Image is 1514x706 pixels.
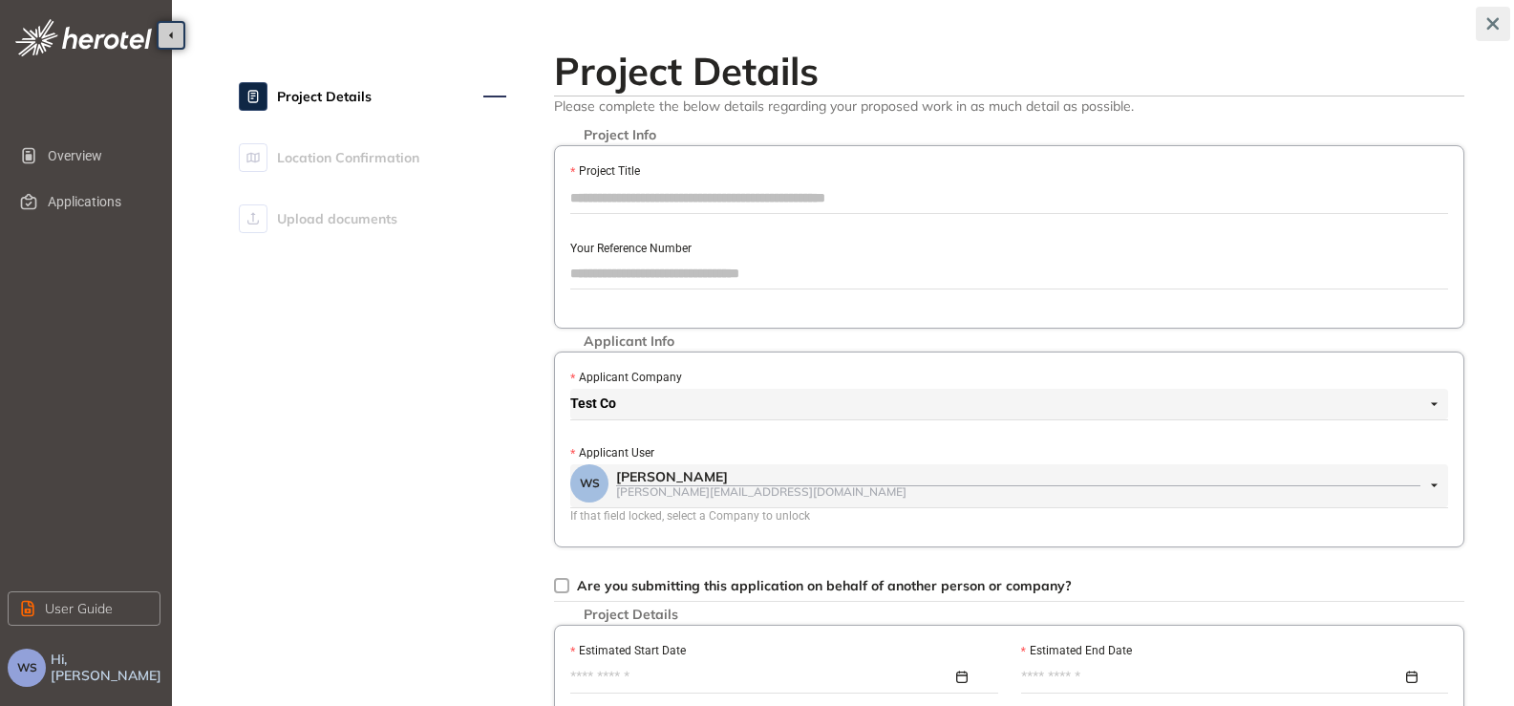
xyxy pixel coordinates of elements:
div: If that field locked, select a Company to unlock [570,507,1448,525]
label: Applicant User [570,444,654,462]
button: WS [8,649,46,687]
span: Applications [48,182,145,221]
input: Your Reference Number [570,259,1448,288]
label: Applicant Company [570,369,682,387]
h2: Project Details [554,48,1464,94]
input: Estimated End Date [1021,667,1403,688]
span: WS [17,661,37,674]
button: User Guide [8,591,160,626]
label: Project Title [570,162,640,181]
div: [PERSON_NAME] [616,469,1420,485]
span: Project Details [277,77,372,116]
span: Hi, [PERSON_NAME] [51,652,164,684]
span: Overview [48,137,145,175]
span: Please complete the below details regarding your proposed work in as much detail as possible. [554,96,1464,115]
label: Estimated Start Date [570,642,686,660]
input: Project Title [570,183,1448,212]
img: logo [15,19,152,56]
span: Project Details [574,607,688,623]
span: WS [580,477,600,490]
span: Project Info [574,127,666,143]
span: User Guide [45,598,113,619]
span: Applicant Info [574,333,684,350]
input: Estimated Start Date [570,667,952,688]
div: [PERSON_NAME][EMAIL_ADDRESS][DOMAIN_NAME] [616,485,1420,498]
span: Location Confirmation [277,139,419,177]
label: Estimated End Date [1021,642,1132,660]
span: Are you submitting this application on behalf of another person or company? [577,577,1072,594]
span: Upload documents [277,200,397,238]
span: Test Co [570,389,1438,419]
label: Your Reference Number [570,240,692,258]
